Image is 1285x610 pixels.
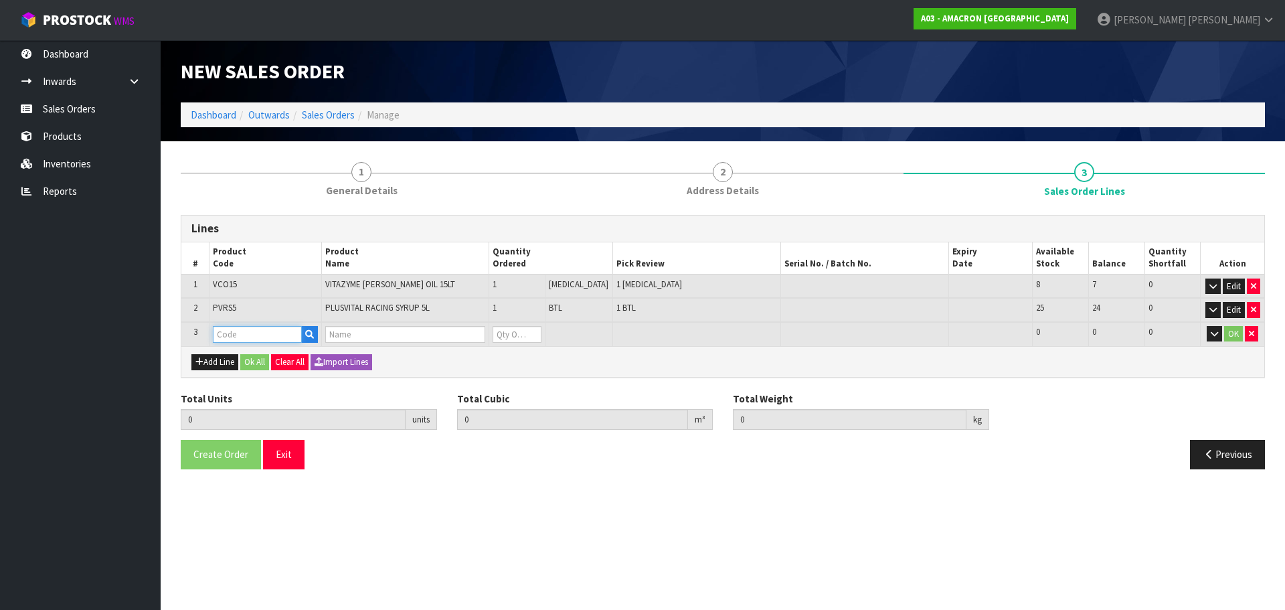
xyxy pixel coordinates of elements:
[457,392,509,406] label: Total Cubic
[191,222,1254,235] h3: Lines
[1074,162,1094,182] span: 3
[43,11,111,29] span: ProStock
[733,392,793,406] label: Total Weight
[213,279,237,290] span: VCO15
[493,326,541,343] input: Qty Ordered
[181,440,261,469] button: Create Order
[781,242,949,275] th: Serial No. / Batch No.
[1044,184,1125,198] span: Sales Order Lines
[489,242,613,275] th: Quantity Ordered
[191,108,236,121] a: Dashboard
[191,354,238,370] button: Add Line
[311,354,372,370] button: Import Lines
[733,409,966,430] input: Total Weight
[240,354,269,370] button: Ok All
[1089,242,1145,275] th: Balance
[1148,279,1152,290] span: 0
[181,58,345,84] span: New Sales Order
[1148,302,1152,313] span: 0
[367,108,400,121] span: Manage
[616,279,682,290] span: 1 [MEDICAL_DATA]
[1201,242,1264,275] th: Action
[1223,302,1245,318] button: Edit
[193,302,197,313] span: 2
[1144,242,1201,275] th: Quantity Shortfall
[213,326,301,343] input: Code
[1188,13,1260,26] span: [PERSON_NAME]
[325,326,486,343] input: Name
[325,279,455,290] span: VITAZYME [PERSON_NAME] OIL 15LT
[1190,440,1265,469] button: Previous
[351,162,371,182] span: 1
[193,279,197,290] span: 1
[1036,302,1044,313] span: 25
[549,302,562,313] span: BTL
[1092,302,1100,313] span: 24
[1114,13,1186,26] span: [PERSON_NAME]
[406,409,437,431] div: units
[1224,326,1243,342] button: OK
[457,409,689,430] input: Total Cubic
[193,448,248,461] span: Create Order
[1036,279,1040,290] span: 8
[613,242,781,275] th: Pick Review
[302,108,355,121] a: Sales Orders
[213,302,236,313] span: PVRS5
[493,302,497,313] span: 1
[181,205,1265,479] span: Sales Order Lines
[921,13,1069,24] strong: A03 - AMACRON [GEOGRAPHIC_DATA]
[181,409,406,430] input: Total Units
[114,15,135,27] small: WMS
[193,326,197,337] span: 3
[713,162,733,182] span: 2
[688,409,713,431] div: m³
[1092,326,1096,337] span: 0
[248,108,290,121] a: Outwards
[1148,326,1152,337] span: 0
[1092,279,1096,290] span: 7
[1036,326,1040,337] span: 0
[263,440,305,469] button: Exit
[949,242,1033,275] th: Expiry Date
[966,409,989,431] div: kg
[271,354,309,370] button: Clear All
[325,302,430,313] span: PLUSVITAL RACING SYRUP 5L
[20,11,37,28] img: cube-alt.png
[1223,279,1245,295] button: Edit
[181,242,209,275] th: #
[1033,242,1089,275] th: Available Stock
[326,183,398,198] span: General Details
[181,392,232,406] label: Total Units
[321,242,489,275] th: Product Name
[687,183,759,198] span: Address Details
[209,242,321,275] th: Product Code
[549,279,608,290] span: [MEDICAL_DATA]
[493,279,497,290] span: 1
[616,302,636,313] span: 1 BTL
